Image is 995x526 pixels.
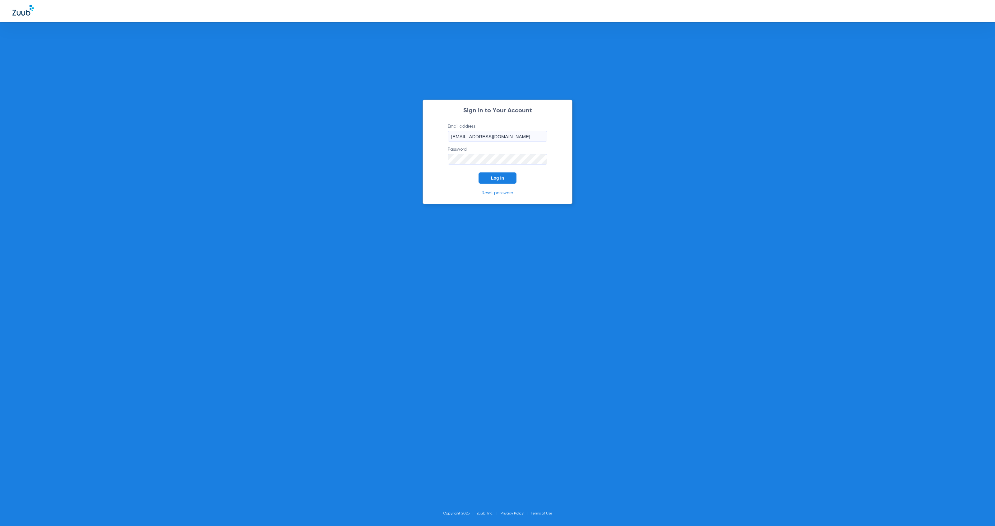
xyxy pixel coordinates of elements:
[482,191,513,195] a: Reset password
[479,172,516,184] button: Log In
[448,131,547,142] input: Email address
[443,510,477,517] li: Copyright 2025
[491,176,504,181] span: Log In
[12,5,34,16] img: Zuub Logo
[477,510,501,517] li: Zuub, Inc.
[438,108,557,114] h2: Sign In to Your Account
[501,512,524,515] a: Privacy Policy
[448,146,547,165] label: Password
[448,123,547,142] label: Email address
[531,512,552,515] a: Terms of Use
[448,154,547,165] input: Password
